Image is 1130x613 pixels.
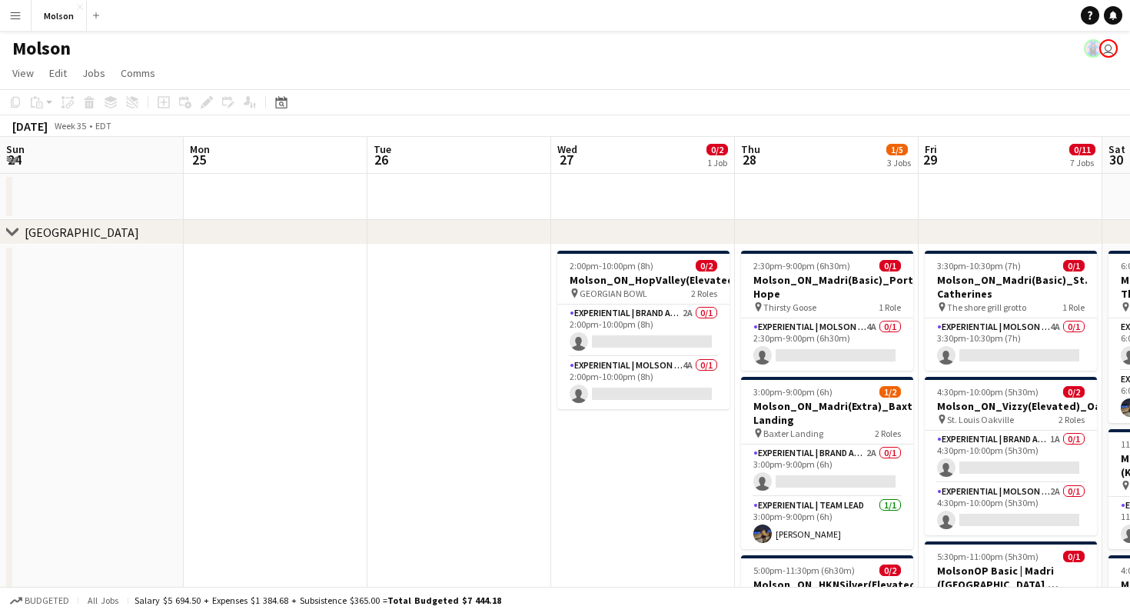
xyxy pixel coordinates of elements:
[1084,39,1102,58] app-user-avatar: Laurence Pare
[12,37,71,60] h1: Molson
[925,483,1097,535] app-card-role: Experiential | Molson Brand Specialist2A0/14:30pm-10:00pm (5h30m)
[1063,551,1085,562] span: 0/1
[741,497,913,549] app-card-role: Experiential | Team Lead1/13:00pm-9:00pm (6h)[PERSON_NAME]
[1059,414,1085,425] span: 2 Roles
[121,66,155,80] span: Comms
[4,151,25,168] span: 24
[557,305,730,357] app-card-role: Experiential | Brand Ambassador2A0/12:00pm-10:00pm (8h)
[937,260,1021,272] span: 3:30pm-10:30pm (7h)
[741,445,913,497] app-card-role: Experiential | Brand Ambassador2A0/13:00pm-9:00pm (6h)
[12,66,34,80] span: View
[190,142,210,156] span: Mon
[82,66,105,80] span: Jobs
[763,302,816,313] span: Thirsty Goose
[374,142,391,156] span: Tue
[51,120,89,132] span: Week 35
[947,302,1026,313] span: The shore grill grotto
[85,595,121,606] span: All jobs
[557,357,730,409] app-card-role: Experiential | Molson Brand Specialist4A0/12:00pm-10:00pm (8h)
[879,565,901,576] span: 0/2
[753,260,850,272] span: 2:30pm-9:00pm (6h30m)
[753,386,833,398] span: 3:00pm-9:00pm (6h)
[8,592,71,609] button: Budgeted
[741,142,760,156] span: Thu
[1070,157,1095,168] div: 7 Jobs
[1099,39,1118,58] app-user-avatar: Poojitha Bangalore Girish
[741,399,913,427] h3: Molson_ON_Madri(Extra)_Baxter Landing
[947,414,1014,425] span: St. Louis Oakville
[741,377,913,549] app-job-card: 3:00pm-9:00pm (6h)1/2Molson_ON_Madri(Extra)_Baxter Landing Baxter Landing2 RolesExperiential | Br...
[937,551,1039,562] span: 5:30pm-11:00pm (5h30m)
[95,120,111,132] div: EDT
[557,142,577,156] span: Wed
[580,288,647,299] span: GEORGIAN BOWL
[555,151,577,168] span: 27
[1106,151,1125,168] span: 30
[741,273,913,301] h3: Molson_ON_Madri(Basic)_Port Hope
[925,251,1097,371] app-job-card: 3:30pm-10:30pm (7h)0/1Molson_ON_Madri(Basic)_St. Catherines The shore grill grotto1 RoleExperient...
[696,260,717,272] span: 0/2
[6,63,40,83] a: View
[879,386,901,398] span: 1/2
[49,66,67,80] span: Edit
[188,151,210,168] span: 25
[557,273,730,287] h3: Molson_ON_HopValley(Elevated)_Collingwood
[741,578,913,591] h3: Molson_ON_HKNSilver(Elevated)_Cambridge
[937,386,1039,398] span: 4:30pm-10:00pm (5h30m)
[741,251,913,371] app-job-card: 2:30pm-9:00pm (6h30m)0/1Molson_ON_Madri(Basic)_Port Hope Thirsty Goose1 RoleExperiential | Molson...
[1063,386,1085,398] span: 0/2
[25,595,69,606] span: Budgeted
[25,225,139,240] div: [GEOGRAPHIC_DATA]
[925,142,937,156] span: Fri
[387,595,501,606] span: Total Budgeted $7 444.18
[557,251,730,409] app-job-card: 2:00pm-10:00pm (8h)0/2Molson_ON_HopValley(Elevated)_Collingwood GEORGIAN BOWL2 RolesExperiential ...
[1108,142,1125,156] span: Sat
[925,431,1097,483] app-card-role: Experiential | Brand Ambassador1A0/14:30pm-10:00pm (5h30m)
[691,288,717,299] span: 2 Roles
[115,63,161,83] a: Comms
[879,302,901,313] span: 1 Role
[875,428,901,439] span: 2 Roles
[887,157,911,168] div: 3 Jobs
[32,1,87,31] button: Molson
[763,428,823,439] span: Baxter Landing
[925,564,1097,591] h3: MolsonOP Basic | Madri ([GEOGRAPHIC_DATA], [GEOGRAPHIC_DATA])
[741,318,913,371] app-card-role: Experiential | Molson Brand Specialist4A0/12:30pm-9:00pm (6h30m)
[135,595,501,606] div: Salary $5 694.50 + Expenses $1 384.68 + Subsistence $365.00 =
[1069,144,1095,155] span: 0/11
[925,399,1097,413] h3: Molson_ON_Vizzy(Elevated)_Oakville
[925,377,1097,535] app-job-card: 4:30pm-10:00pm (5h30m)0/2Molson_ON_Vizzy(Elevated)_Oakville St. Louis Oakville2 RolesExperiential...
[371,151,391,168] span: 26
[706,144,728,155] span: 0/2
[570,260,653,272] span: 2:00pm-10:00pm (8h)
[886,144,908,155] span: 1/5
[925,318,1097,371] app-card-role: Experiential | Molson Brand Specialist4A0/13:30pm-10:30pm (7h)
[76,63,111,83] a: Jobs
[1062,302,1085,313] span: 1 Role
[707,157,727,168] div: 1 Job
[922,151,937,168] span: 29
[12,118,48,134] div: [DATE]
[879,260,901,272] span: 0/1
[43,63,73,83] a: Edit
[6,142,25,156] span: Sun
[925,273,1097,301] h3: Molson_ON_Madri(Basic)_St. Catherines
[1063,260,1085,272] span: 0/1
[753,565,855,576] span: 5:00pm-11:30pm (6h30m)
[739,151,760,168] span: 28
